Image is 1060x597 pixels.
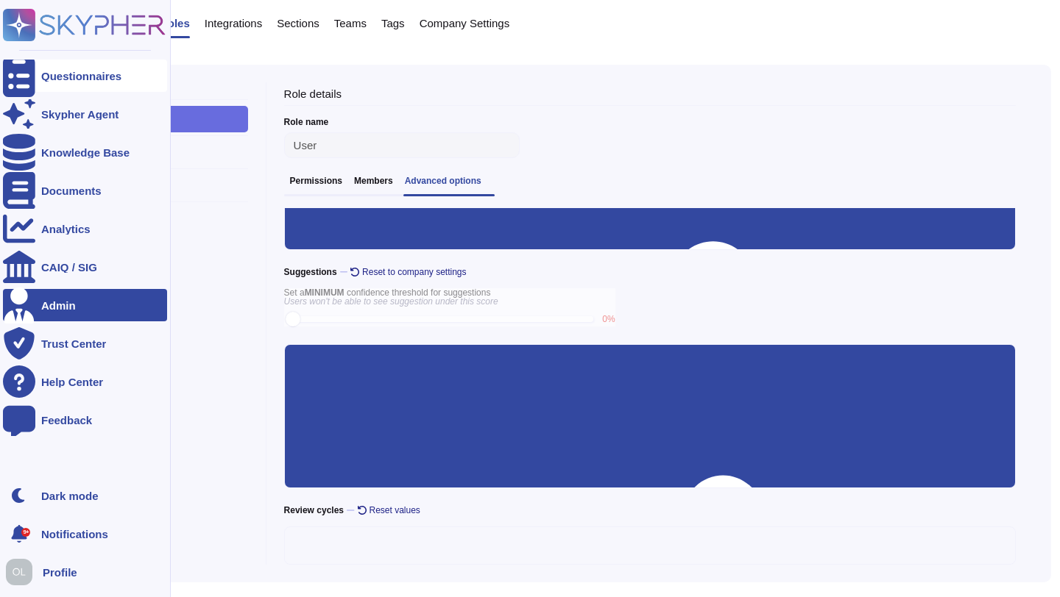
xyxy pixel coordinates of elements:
a: Analytics [3,212,167,245]
div: Help Center [41,376,103,387]
span: Notifications [41,529,108,540]
button: user [3,556,43,588]
button: Reset to company settings [350,268,466,276]
span: Teams [334,18,367,29]
div: Admin [41,300,76,311]
div: CAIQ / SIG [41,262,97,273]
label: 0 % [602,315,615,323]
div: Questionnaires [41,71,121,82]
div: Trust Center [41,338,106,349]
span: Roles [160,18,190,29]
input: Enter name [284,132,520,158]
div: Documents [41,185,102,196]
a: CAIQ / SIG [3,251,167,283]
div: Feedback [41,415,92,426]
a: Documents [3,174,167,207]
a: Skypher Agent [3,98,167,130]
span: Reset to company settings [362,268,466,276]
div: Analytics [41,224,91,235]
h3: Advanced options [405,176,481,186]
span: Reset values [370,506,420,515]
a: Trust Center [3,327,167,360]
div: Skypher Agent [41,109,119,120]
span: Role details [284,88,342,99]
span: Suggestions [284,268,1016,276]
span: Profile [43,567,77,578]
img: user [6,559,32,585]
a: Questionnaires [3,60,167,92]
span: Sections [277,18,319,29]
div: 9+ [21,528,30,537]
span: Review cycles [284,506,1016,515]
h3: Permissions [290,176,342,186]
a: Feedback [3,404,167,436]
span: Integrations [205,18,262,29]
div: Knowledge Base [41,147,130,158]
div: Dark mode [41,490,99,501]
a: Knowledge Base [3,136,167,168]
a: Admin [3,289,167,321]
a: Help Center [3,365,167,398]
h3: Members [354,176,393,186]
span: Tags [381,18,405,29]
span: Company Settings [420,18,510,29]
button: Reset values [358,506,420,515]
span: Role name [284,118,329,126]
b: MINIMUM [305,287,344,298]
